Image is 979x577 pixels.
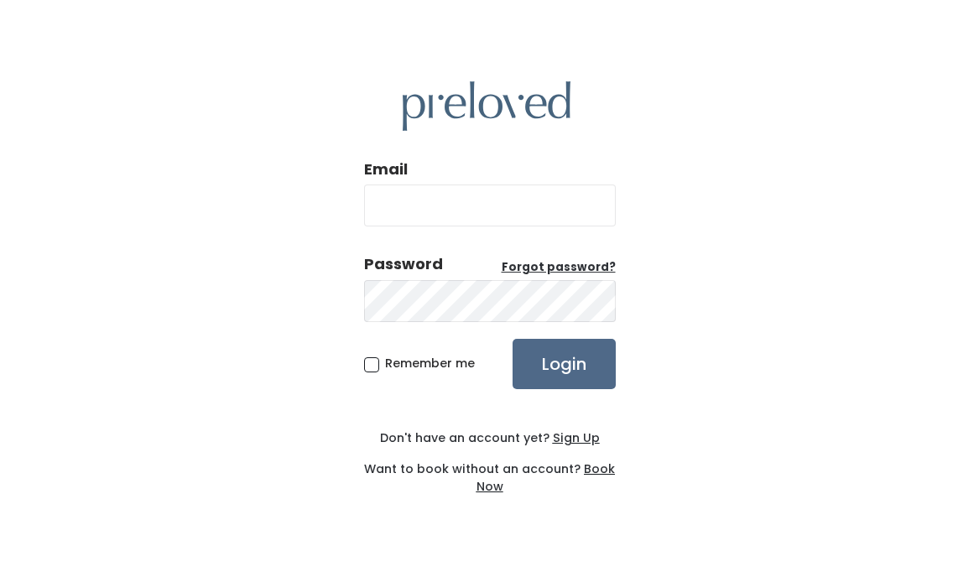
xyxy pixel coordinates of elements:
a: Book Now [476,460,616,495]
img: preloved logo [403,81,570,131]
a: Sign Up [549,429,600,446]
label: Email [364,159,408,180]
div: Want to book without an account? [364,447,616,496]
a: Forgot password? [502,259,616,276]
u: Sign Up [553,429,600,446]
div: Password [364,253,443,275]
input: Login [513,339,616,389]
span: Remember me [385,355,475,372]
div: Don't have an account yet? [364,429,616,447]
u: Forgot password? [502,259,616,275]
